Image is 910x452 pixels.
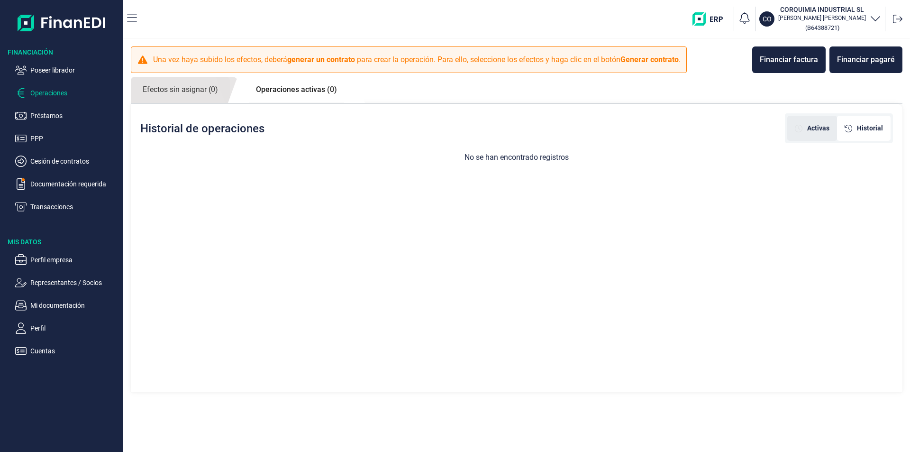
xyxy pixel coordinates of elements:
[30,156,119,167] p: Cesión de contratos
[287,55,355,64] b: generar un contrato
[787,116,837,141] div: [object Object]
[15,133,119,144] button: PPP
[15,156,119,167] button: Cesión de contratos
[30,133,119,144] p: PPP
[778,5,866,14] h3: CORQUIMIA INDUSTRIAL SL
[244,77,349,102] a: Operaciones activas (0)
[15,300,119,311] button: Mi documentación
[18,8,106,38] img: Logo de aplicación
[760,54,818,65] div: Financiar factura
[807,123,829,133] span: Activas
[752,46,826,73] button: Financiar factura
[15,277,119,288] button: Representantes / Socios
[131,153,902,162] h3: No se han encontrado registros
[131,77,230,103] a: Efectos sin asignar (0)
[30,65,119,76] p: Poseer librador
[692,12,730,26] img: erp
[15,254,119,266] button: Perfil empresa
[30,254,119,266] p: Perfil empresa
[30,178,119,190] p: Documentación requerida
[15,87,119,99] button: Operaciones
[15,110,119,121] button: Préstamos
[15,65,119,76] button: Poseer librador
[30,201,119,212] p: Transacciones
[15,201,119,212] button: Transacciones
[15,323,119,334] button: Perfil
[620,55,679,64] b: Generar contrato
[30,110,119,121] p: Préstamos
[30,345,119,357] p: Cuentas
[15,345,119,357] button: Cuentas
[837,116,891,141] div: [object Object]
[759,5,881,33] button: COCORQUIMIA INDUSTRIAL SL[PERSON_NAME] [PERSON_NAME](B64388721)
[15,178,119,190] button: Documentación requerida
[30,277,119,288] p: Representantes / Socios
[857,123,883,133] span: Historial
[153,54,681,65] p: Una vez haya subido los efectos, deberá para crear la operación. Para ello, seleccione los efecto...
[763,14,772,24] p: CO
[837,54,895,65] div: Financiar pagaré
[778,14,866,22] p: [PERSON_NAME] [PERSON_NAME]
[805,24,839,31] small: Copiar cif
[829,46,902,73] button: Financiar pagaré
[140,122,264,135] h2: Historial de operaciones
[30,300,119,311] p: Mi documentación
[30,323,119,334] p: Perfil
[30,87,119,99] p: Operaciones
